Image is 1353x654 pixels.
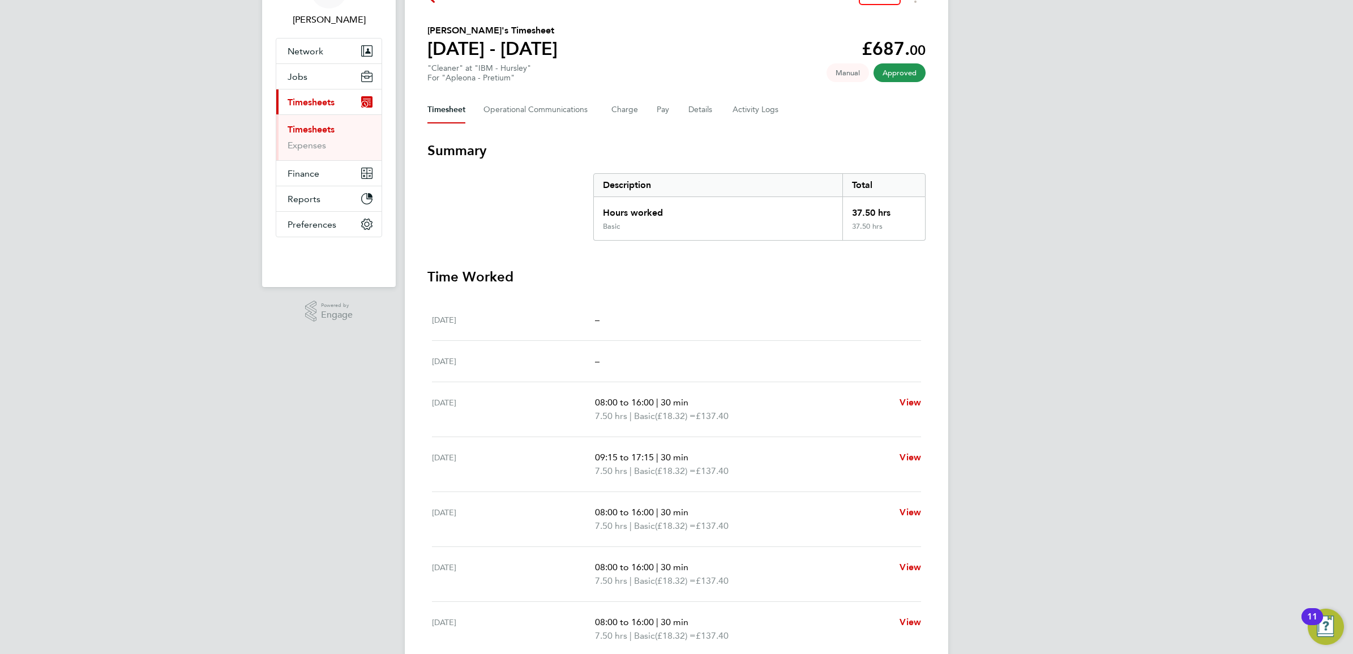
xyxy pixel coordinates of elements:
[655,465,696,476] span: (£18.32) =
[594,174,842,196] div: Description
[656,507,658,518] span: |
[630,630,632,641] span: |
[630,411,632,421] span: |
[288,219,336,230] span: Preferences
[696,411,729,421] span: £137.40
[900,451,921,464] a: View
[595,314,600,325] span: –
[432,396,595,423] div: [DATE]
[595,356,600,366] span: –
[827,63,869,82] span: This timesheet was manually created.
[661,397,688,408] span: 30 min
[427,268,926,286] h3: Time Worked
[630,520,632,531] span: |
[432,313,595,327] div: [DATE]
[603,222,620,231] div: Basic
[595,617,654,627] span: 08:00 to 16:00
[276,39,382,63] button: Network
[842,197,925,222] div: 37.50 hrs
[276,186,382,211] button: Reports
[288,168,319,179] span: Finance
[595,562,654,572] span: 08:00 to 16:00
[427,73,531,83] div: For "Apleona - Pretium"
[634,409,655,423] span: Basic
[656,397,658,408] span: |
[595,411,627,421] span: 7.50 hrs
[288,140,326,151] a: Expenses
[900,561,921,574] a: View
[656,562,658,572] span: |
[733,96,780,123] button: Activity Logs
[321,310,353,320] span: Engage
[900,507,921,518] span: View
[276,89,382,114] button: Timesheets
[595,575,627,586] span: 7.50 hrs
[900,617,921,627] span: View
[874,63,926,82] span: This timesheet has been approved.
[696,630,729,641] span: £137.40
[427,24,558,37] h2: [PERSON_NAME]'s Timesheet
[842,222,925,240] div: 37.50 hrs
[611,96,639,123] button: Charge
[900,615,921,629] a: View
[900,396,921,409] a: View
[276,114,382,160] div: Timesheets
[900,506,921,519] a: View
[276,249,382,267] img: fastbook-logo-retina.png
[276,13,382,27] span: Viki Martyniak
[634,464,655,478] span: Basic
[593,173,926,241] div: Summary
[305,301,353,322] a: Powered byEngage
[427,63,531,83] div: "Cleaner" at "IBM - Hursley"
[661,452,688,463] span: 30 min
[288,46,323,57] span: Network
[900,452,921,463] span: View
[594,197,842,222] div: Hours worked
[595,452,654,463] span: 09:15 to 17:15
[276,249,382,267] a: Go to home page
[634,574,655,588] span: Basic
[696,575,729,586] span: £137.40
[688,96,714,123] button: Details
[656,452,658,463] span: |
[288,71,307,82] span: Jobs
[655,630,696,641] span: (£18.32) =
[432,506,595,533] div: [DATE]
[655,575,696,586] span: (£18.32) =
[288,97,335,108] span: Timesheets
[276,161,382,186] button: Finance
[427,96,465,123] button: Timesheet
[656,617,658,627] span: |
[1307,617,1317,631] div: 11
[276,64,382,89] button: Jobs
[862,38,926,59] app-decimal: £687.
[634,519,655,533] span: Basic
[321,301,353,310] span: Powered by
[900,562,921,572] span: View
[696,520,729,531] span: £137.40
[634,629,655,643] span: Basic
[630,575,632,586] span: |
[483,96,593,123] button: Operational Communications
[595,507,654,518] span: 08:00 to 16:00
[427,37,558,60] h1: [DATE] - [DATE]
[276,212,382,237] button: Preferences
[910,42,926,58] span: 00
[595,465,627,476] span: 7.50 hrs
[432,451,595,478] div: [DATE]
[657,96,670,123] button: Pay
[661,562,688,572] span: 30 min
[661,507,688,518] span: 30 min
[427,142,926,160] h3: Summary
[655,411,696,421] span: (£18.32) =
[432,561,595,588] div: [DATE]
[595,520,627,531] span: 7.50 hrs
[595,630,627,641] span: 7.50 hrs
[842,174,925,196] div: Total
[655,520,696,531] span: (£18.32) =
[432,615,595,643] div: [DATE]
[630,465,632,476] span: |
[432,354,595,368] div: [DATE]
[661,617,688,627] span: 30 min
[288,124,335,135] a: Timesheets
